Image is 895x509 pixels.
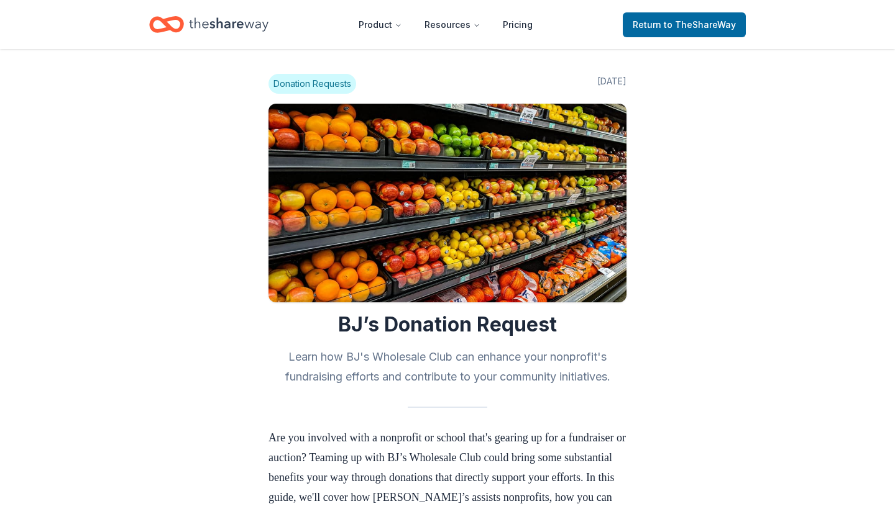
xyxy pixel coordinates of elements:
a: Home [149,10,268,39]
a: Returnto TheShareWay [623,12,746,37]
nav: Main [349,10,543,39]
button: Product [349,12,412,37]
button: Resources [415,12,490,37]
span: Donation Requests [268,74,356,94]
a: Pricing [493,12,543,37]
h2: Learn how BJ's Wholesale Club can enhance your nonprofit's fundraising efforts and contribute to ... [268,347,626,387]
span: [DATE] [597,74,626,94]
img: Image for BJ’s Donation Request [268,104,626,302]
span: Return [633,17,736,32]
h1: BJ’s Donation Request [268,312,626,337]
span: to TheShareWay [664,19,736,30]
